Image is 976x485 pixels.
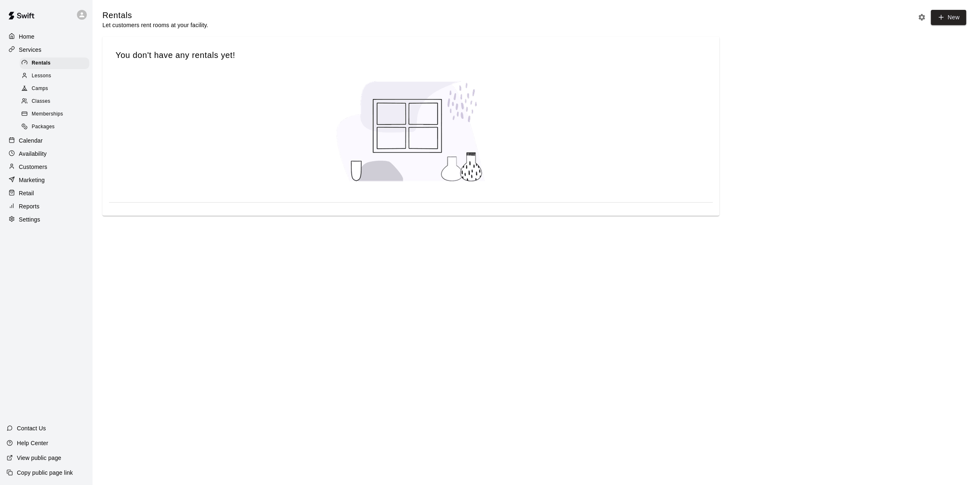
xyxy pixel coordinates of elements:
[32,97,50,106] span: Classes
[7,44,86,56] a: Services
[20,70,89,82] div: Lessons
[17,439,48,447] p: Help Center
[20,83,89,95] div: Camps
[19,215,40,224] p: Settings
[20,57,93,69] a: Rentals
[17,424,46,432] p: Contact Us
[17,454,61,462] p: View public page
[7,200,86,212] a: Reports
[7,187,86,199] a: Retail
[19,150,47,158] p: Availability
[7,148,86,160] a: Availability
[32,85,48,93] span: Camps
[102,10,208,21] h5: Rentals
[7,30,86,43] a: Home
[20,58,89,69] div: Rentals
[916,11,928,23] button: Rental settings
[19,32,35,41] p: Home
[32,110,63,118] span: Memberships
[116,50,706,61] span: You don't have any rentals yet!
[17,469,73,477] p: Copy public page link
[329,74,493,189] img: No services created
[32,123,55,131] span: Packages
[20,109,89,120] div: Memberships
[7,134,86,147] a: Calendar
[19,163,47,171] p: Customers
[102,21,208,29] p: Let customers rent rooms at your facility.
[20,95,93,108] a: Classes
[32,72,51,80] span: Lessons
[19,202,39,210] p: Reports
[20,108,93,121] a: Memberships
[19,189,34,197] p: Retail
[20,83,93,95] a: Camps
[20,96,89,107] div: Classes
[7,161,86,173] a: Customers
[32,59,51,67] span: Rentals
[19,136,43,145] p: Calendar
[931,10,966,25] a: New
[7,174,86,186] a: Marketing
[20,121,89,133] div: Packages
[20,121,93,134] a: Packages
[7,213,86,226] a: Settings
[19,46,42,54] p: Services
[20,69,93,82] a: Lessons
[19,176,45,184] p: Marketing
